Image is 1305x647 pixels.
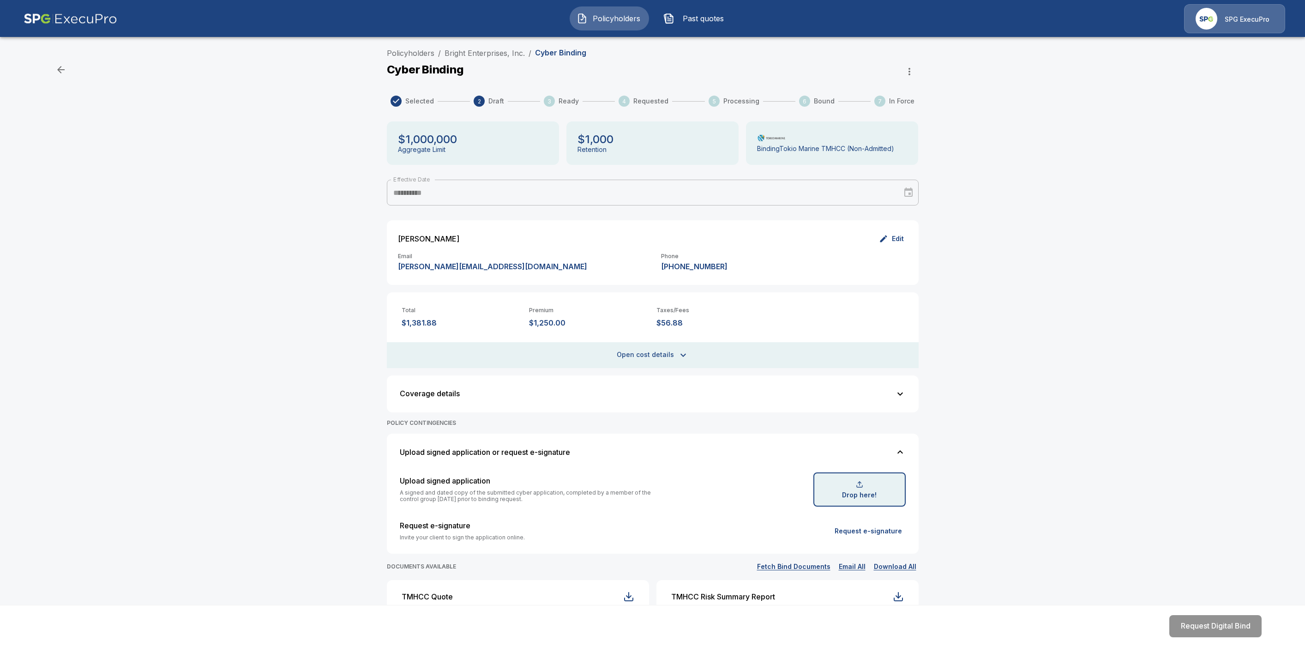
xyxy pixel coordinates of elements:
[398,133,457,146] p: $1,000,000
[405,97,434,106] span: Selected
[663,13,674,24] img: Past quotes Icon
[398,146,445,154] p: Aggregate Limit
[570,6,649,30] button: Policyholders IconPolicyholders
[622,98,626,105] text: 4
[1184,4,1285,33] a: Agency IconSPG ExecuPro
[661,263,728,270] p: [PHONE_NUMBER]
[392,439,913,465] button: Upload signed application or request e-signature
[477,98,481,105] text: 2
[831,525,906,538] button: Request e-signature
[402,319,522,327] p: $1,381.88
[633,97,668,106] span: Requested
[387,580,649,613] button: TMHCC Quote
[559,97,579,106] span: Ready
[1225,15,1269,24] p: SPG ExecuPro
[445,48,525,58] a: Bright Enterprises, Inc.
[723,97,759,106] span: Processing
[387,48,434,58] a: Policyholders
[400,490,653,503] p: A signed and dated copy of the submitted cyber application, completed by a member of the control ...
[529,307,649,314] p: Premium
[392,381,913,407] button: Coverage details
[836,561,868,573] button: Email All
[872,561,919,573] button: Download All
[656,307,776,314] p: Taxes/Fees
[400,448,895,457] div: Upload signed application or request e-signature
[387,563,456,570] p: DOCUMENTS AVAILABLE
[757,133,786,143] img: Carrier Logo
[1196,8,1217,30] img: Agency Icon
[803,98,806,105] text: 6
[591,13,642,24] span: Policyholders
[757,145,894,153] p: Binding Tokio Marine TMHCC (Non-Admitted)
[400,390,895,398] div: Coverage details
[842,492,877,498] p: Drop here!
[678,13,729,24] span: Past quotes
[661,254,728,259] p: Phone
[656,319,776,327] p: $56.88
[402,593,453,601] div: TMHCC Quote
[577,133,613,146] p: $1,000
[387,48,586,59] nav: breadcrumb
[402,307,522,314] p: Total
[577,13,588,24] img: Policyholders Icon
[400,534,525,541] p: Invite your client to sign the application online.
[400,521,470,530] p: Request e-signature
[671,593,775,601] div: TMHCC Risk Summary Report
[877,231,908,246] button: Edit
[387,342,919,368] button: Open cost details
[24,4,117,33] img: AA Logo
[398,235,459,242] p: [PERSON_NAME]
[889,97,914,106] span: In Force
[712,98,716,105] text: 5
[400,477,653,485] p: Upload signed application
[398,263,587,270] p: [PERSON_NAME][EMAIL_ADDRESS][DOMAIN_NAME]
[398,254,587,259] p: Email
[393,175,430,183] label: Effective Date
[529,319,649,327] p: $1,250.00
[535,48,586,57] p: Cyber Binding
[878,98,882,105] text: 7
[547,98,551,105] text: 3
[656,580,919,613] button: TMHCC Risk Summary Report
[387,420,919,427] p: POLICY CONTINGENCIES
[387,63,464,76] p: Cyber Binding
[656,6,736,30] button: Past quotes IconPast quotes
[755,561,833,573] button: Fetch Bind Documents
[577,146,607,154] p: Retention
[529,48,531,59] li: /
[814,97,835,106] span: Bound
[438,48,441,59] li: /
[488,97,504,106] span: Draft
